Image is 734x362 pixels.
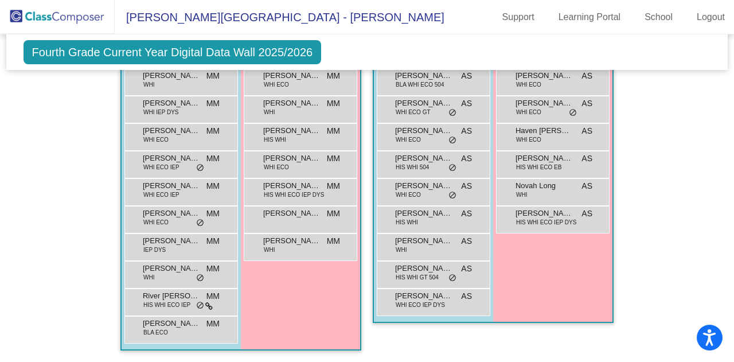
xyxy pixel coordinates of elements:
span: MM [206,153,220,165]
span: AS [461,208,472,220]
span: WHI ECO IEP DYS [396,301,445,309]
span: MM [327,180,340,192]
a: Logout [688,8,734,26]
span: WHI ECO [143,135,169,144]
span: WHI ECO [516,80,541,89]
span: WHI [143,80,154,89]
span: [PERSON_NAME] [395,235,452,247]
span: MM [206,70,220,82]
span: River [PERSON_NAME] [143,290,200,302]
span: MM [327,70,340,82]
span: [PERSON_NAME] [263,70,321,81]
span: [PERSON_NAME] [263,180,321,192]
span: [PERSON_NAME] [395,70,452,81]
span: [PERSON_NAME] [395,98,452,109]
span: [PERSON_NAME] [143,70,200,81]
span: [PERSON_NAME] [395,125,452,137]
span: AS [461,98,472,110]
span: WHI IEP DYS [143,108,179,116]
span: MM [206,290,220,302]
span: MM [206,180,220,192]
span: [PERSON_NAME][GEOGRAPHIC_DATA] - [PERSON_NAME] [115,8,444,26]
span: MM [327,235,340,247]
span: AS [461,70,472,82]
span: do_not_disturb_alt [196,219,204,228]
span: WHI ECO [264,80,289,89]
span: HIS WHI 504 [396,163,429,172]
span: do_not_disturb_alt [448,164,456,173]
span: [PERSON_NAME] [PERSON_NAME] [263,235,321,247]
span: WHI ECO IEP [143,163,179,172]
span: AS [581,153,592,165]
span: Haven [PERSON_NAME] [516,125,573,137]
span: WHI [396,246,407,254]
span: [PERSON_NAME] [516,208,573,219]
span: AS [461,180,472,192]
span: BLA WHI ECO 504 [396,80,444,89]
span: do_not_disturb_alt [448,274,456,283]
span: do_not_disturb_alt [196,164,204,173]
span: MM [206,263,220,275]
span: HIS WHI ECO IEP [143,301,190,309]
span: MM [206,208,220,220]
span: WHI ECO [396,135,421,144]
span: [PERSON_NAME] [263,208,321,219]
span: [PERSON_NAME] [516,153,573,164]
span: AS [581,180,592,192]
span: HIS WHI ECO IEP DYS [516,218,576,227]
span: do_not_disturb_alt [196,301,204,310]
span: do_not_disturb_alt [569,108,577,118]
span: AS [461,290,472,302]
span: [PERSON_NAME] [263,153,321,164]
span: HIS WHI ECO IEP DYS [264,190,324,199]
span: IEP DYS [143,246,166,254]
span: MM [206,125,220,137]
span: WHI ECO GT [396,108,431,116]
span: [PERSON_NAME] [143,263,200,274]
span: WHI [516,190,527,199]
span: [PERSON_NAME] [395,180,452,192]
span: [PERSON_NAME] [263,125,321,137]
span: AS [581,125,592,137]
span: [PERSON_NAME] [143,180,200,192]
span: WHI ECO [264,163,289,172]
span: WHI ECO [396,190,421,199]
span: [PERSON_NAME] [143,153,200,164]
span: MM [327,98,340,110]
span: Novah Long [516,180,573,192]
span: [PERSON_NAME] [395,208,452,219]
span: do_not_disturb_alt [448,191,456,200]
span: AS [461,125,472,137]
span: [PERSON_NAME] [516,98,573,109]
span: WHI ECO [516,108,541,116]
span: [PERSON_NAME] [143,208,200,219]
span: do_not_disturb_alt [448,108,456,118]
span: [PERSON_NAME] [516,70,573,81]
span: WHI ECO [516,135,541,144]
span: [PERSON_NAME] [143,318,200,329]
span: WHI ECO IEP [143,190,179,199]
span: [PERSON_NAME] [143,98,200,109]
span: do_not_disturb_alt [448,136,456,145]
a: Support [493,8,544,26]
span: MM [206,98,220,110]
span: [PERSON_NAME] [395,290,452,302]
span: AS [461,153,472,165]
span: BLA ECO [143,328,168,337]
span: MM [327,125,340,137]
span: HIS WHI [264,135,286,144]
span: HIS WHI GT 504 [396,273,439,282]
span: [PERSON_NAME] [PERSON_NAME] [143,235,200,247]
span: Fourth Grade Current Year Digital Data Wall 2025/2026 [24,40,322,64]
span: MM [206,318,220,330]
span: MM [206,235,220,247]
span: HIS WHI [396,218,418,227]
a: School [635,8,682,26]
span: [PERSON_NAME] [143,125,200,137]
span: MM [327,153,340,165]
span: [PERSON_NAME] [263,98,321,109]
a: Learning Portal [549,8,630,26]
span: WHI [264,108,275,116]
span: do_not_disturb_alt [196,274,204,283]
span: AS [581,70,592,82]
